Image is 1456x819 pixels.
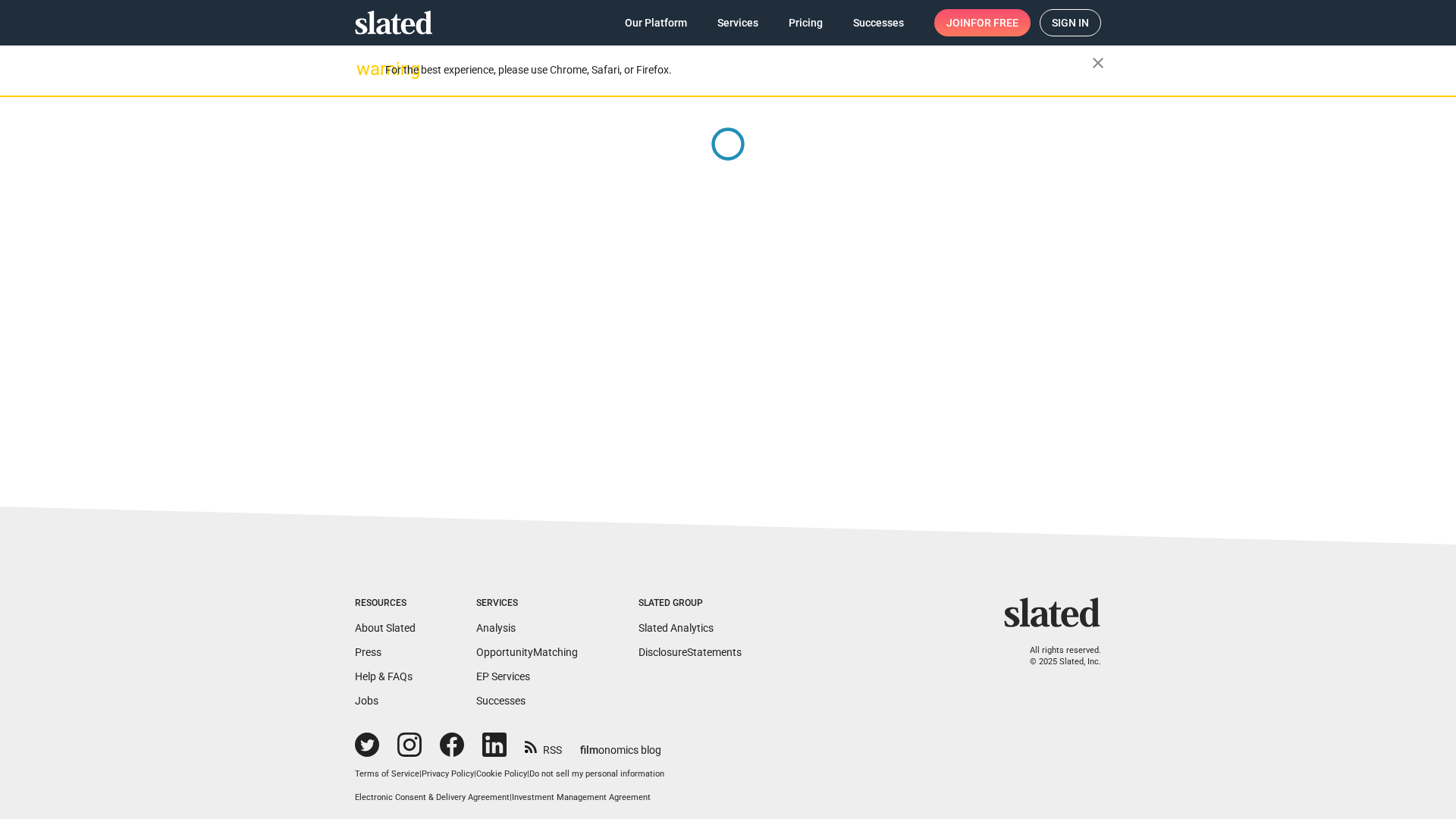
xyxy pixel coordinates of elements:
[510,792,512,802] span: |
[476,670,530,682] a: EP Services
[355,695,378,707] a: Jobs
[527,769,529,779] span: |
[476,598,578,610] div: Services
[1052,10,1089,36] span: Sign in
[946,9,1018,36] span: Join
[1014,645,1101,667] p: All rights reserved. © 2025 Slated, Inc.
[717,9,758,36] span: Services
[355,598,416,610] div: Resources
[625,9,687,36] span: Our Platform
[476,622,516,634] a: Analysis
[529,769,664,780] button: Do not sell my personal information
[419,769,422,779] span: |
[1040,9,1101,36] a: Sign in
[777,9,835,36] a: Pricing
[853,9,904,36] span: Successes
[355,670,413,682] a: Help & FAQs
[639,646,742,658] a: DisclosureStatements
[639,622,714,634] a: Slated Analytics
[355,769,419,779] a: Terms of Service
[385,60,1092,80] div: For the best experience, please use Chrome, Safari, or Firefox.
[355,792,510,802] a: Electronic Consent & Delivery Agreement
[422,769,474,779] a: Privacy Policy
[789,9,823,36] span: Pricing
[525,734,562,758] a: RSS
[476,769,527,779] a: Cookie Policy
[580,731,661,758] a: filmonomics blog
[355,646,381,658] a: Press
[639,598,742,610] div: Slated Group
[512,792,651,802] a: Investment Management Agreement
[613,9,699,36] a: Our Platform
[934,9,1031,36] a: Joinfor free
[355,622,416,634] a: About Slated
[580,744,598,756] span: film
[356,60,375,78] mat-icon: warning
[476,695,526,707] a: Successes
[476,646,578,658] a: OpportunityMatching
[971,9,1018,36] span: for free
[1089,54,1107,72] mat-icon: close
[705,9,770,36] a: Services
[474,769,476,779] span: |
[841,9,916,36] a: Successes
